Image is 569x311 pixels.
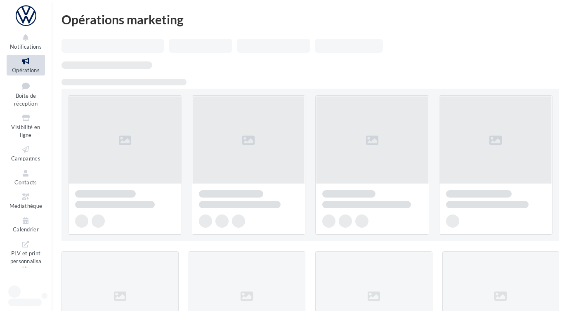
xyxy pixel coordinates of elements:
span: Calendrier [13,226,39,233]
a: Visibilité en ligne [7,112,45,140]
span: Opérations [12,67,40,73]
a: Campagnes [7,143,45,163]
a: Opérations [7,55,45,75]
div: Opérations marketing [61,13,559,26]
span: PLV et print personnalisable [10,248,42,272]
a: Contacts [7,167,45,187]
a: Médiathèque [7,191,45,211]
a: Calendrier [7,214,45,235]
span: Médiathèque [9,203,42,209]
span: Boîte de réception [14,92,38,107]
span: Contacts [14,179,37,186]
a: Boîte de réception [7,79,45,109]
a: PLV et print personnalisable [7,238,45,274]
button: Notifications [7,31,45,52]
span: Campagnes [11,155,40,162]
span: Notifications [10,43,42,50]
span: Visibilité en ligne [11,124,40,138]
